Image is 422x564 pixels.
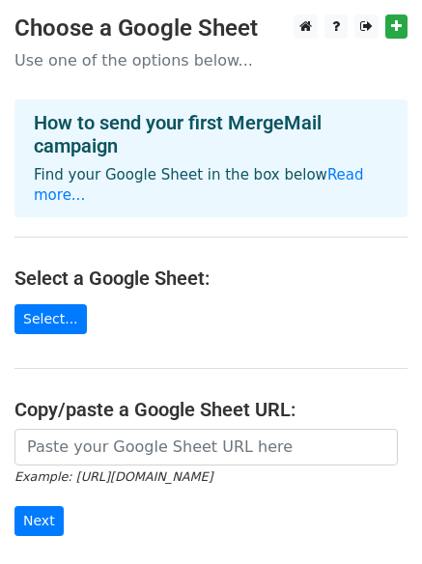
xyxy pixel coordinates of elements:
[14,267,408,290] h4: Select a Google Sheet:
[34,165,388,206] p: Find your Google Sheet in the box below
[14,14,408,42] h3: Choose a Google Sheet
[14,506,64,536] input: Next
[14,398,408,421] h4: Copy/paste a Google Sheet URL:
[34,166,364,204] a: Read more...
[14,304,87,334] a: Select...
[14,50,408,70] p: Use one of the options below...
[14,469,212,484] small: Example: [URL][DOMAIN_NAME]
[34,111,388,157] h4: How to send your first MergeMail campaign
[14,429,398,465] input: Paste your Google Sheet URL here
